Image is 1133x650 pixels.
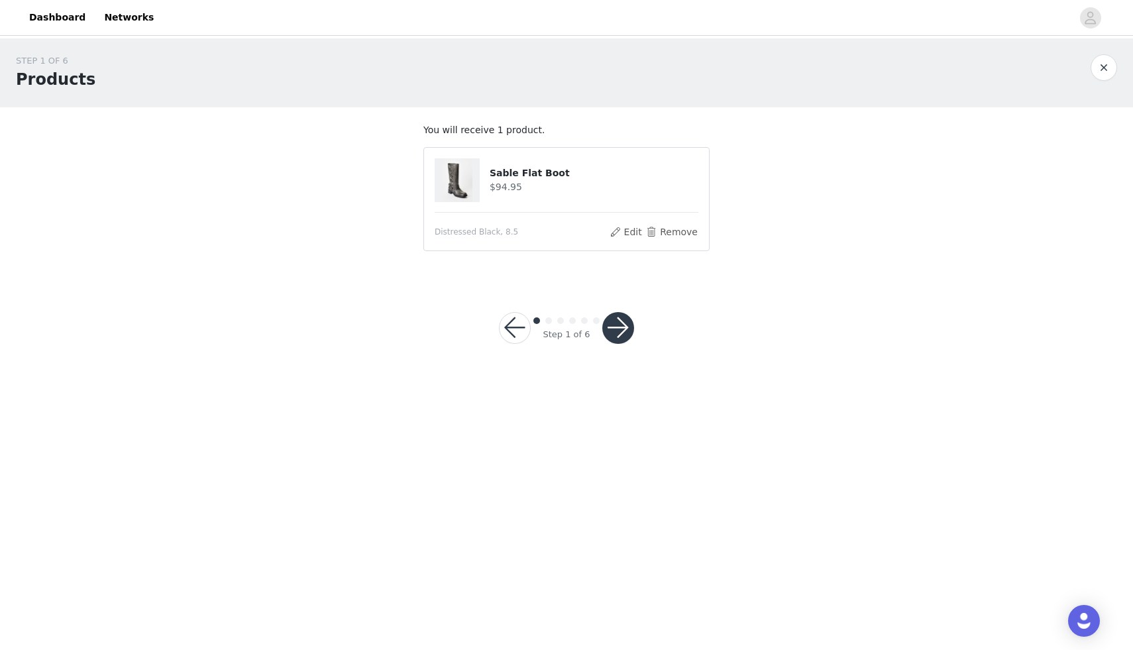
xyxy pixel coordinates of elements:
[1068,605,1100,637] div: Open Intercom Messenger
[490,166,698,180] h4: Sable Flat Boot
[645,224,698,240] button: Remove
[423,123,710,137] p: You will receive 1 product.
[1084,7,1097,28] div: avatar
[16,68,95,91] h1: Products
[96,3,162,32] a: Networks
[490,180,698,194] h4: $94.95
[609,224,643,240] button: Edit
[21,3,93,32] a: Dashboard
[442,158,472,202] img: Sable Flat Boot
[16,54,95,68] div: STEP 1 OF 6
[543,328,590,341] div: Step 1 of 6
[435,226,518,238] span: Distressed Black, 8.5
